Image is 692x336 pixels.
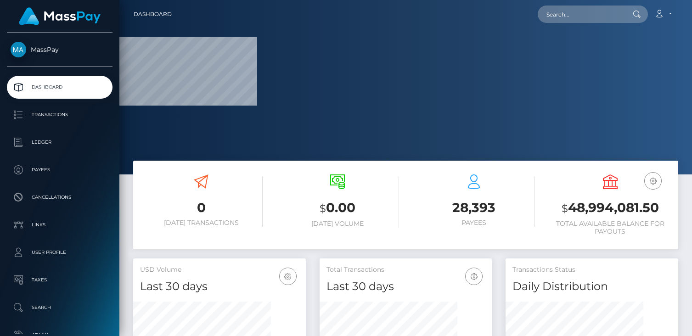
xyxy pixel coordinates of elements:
[7,296,113,319] a: Search
[7,269,113,291] a: Taxes
[11,273,109,287] p: Taxes
[413,219,535,227] h6: Payees
[11,190,109,204] p: Cancellations
[276,199,399,218] h3: 0.00
[11,135,109,149] p: Ledger
[276,220,399,228] h6: [DATE] Volume
[11,42,26,57] img: MassPay
[11,301,109,314] p: Search
[11,80,109,94] p: Dashboard
[19,7,101,25] img: MassPay Logo
[140,199,263,217] h3: 0
[11,163,109,177] p: Payees
[140,219,263,227] h6: [DATE] Transactions
[7,131,113,154] a: Ledger
[512,265,671,274] h5: Transactions Status
[549,220,671,235] h6: Total Available Balance for Payouts
[7,186,113,209] a: Cancellations
[320,202,326,215] small: $
[134,5,172,24] a: Dashboard
[7,76,113,99] a: Dashboard
[562,202,568,215] small: $
[7,241,113,264] a: User Profile
[140,265,299,274] h5: USD Volume
[326,265,485,274] h5: Total Transactions
[512,279,671,295] h4: Daily Distribution
[7,45,113,54] span: MassPay
[11,108,109,122] p: Transactions
[7,103,113,126] a: Transactions
[538,6,624,23] input: Search...
[413,199,535,217] h3: 28,393
[7,158,113,181] a: Payees
[11,218,109,232] p: Links
[11,246,109,259] p: User Profile
[326,279,485,295] h4: Last 30 days
[140,279,299,295] h4: Last 30 days
[549,199,671,218] h3: 48,994,081.50
[7,213,113,236] a: Links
